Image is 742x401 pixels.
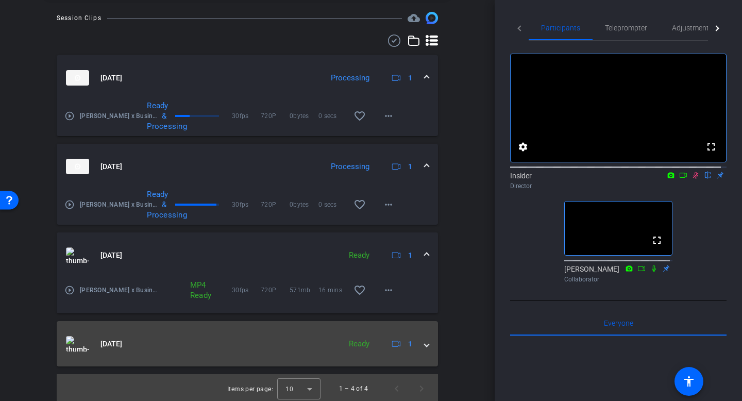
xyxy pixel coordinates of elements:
div: Session Clips [57,13,102,23]
span: 1 [408,339,412,349]
span: [PERSON_NAME] x Business Insider-iPhone 15-2025-09-27-19-14-57-188-0 [80,111,160,121]
span: 720P [261,199,290,210]
button: Next page [409,376,434,401]
img: thumb-nail [66,159,89,174]
span: 30fps [232,285,261,295]
span: [DATE] [100,161,122,172]
mat-icon: settings [517,141,529,153]
span: Adjustments [672,24,713,31]
span: [PERSON_NAME] x Business Insider-iPhone 15-2025-09-27-18-31-29-861-0 [80,285,160,295]
div: thumb-nail[DATE]Processing1 [57,101,438,136]
span: 0 secs [318,111,347,121]
mat-icon: accessibility [683,375,695,388]
span: [PERSON_NAME] x Business Insider-iPhone 15-2025-09-27-18-52-47-498-0 [80,199,160,210]
span: 720P [261,111,290,121]
div: Ready & Processing [142,101,172,131]
mat-icon: play_circle_outline [64,285,75,295]
div: Ready & Processing [142,189,172,220]
div: MP4 Ready [185,280,207,300]
span: 1 [408,250,412,261]
div: Items per page: [227,384,273,394]
mat-icon: more_horiz [382,198,395,211]
span: Everyone [604,320,633,327]
mat-icon: more_horiz [382,110,395,122]
span: Destinations for your clips [408,12,420,24]
mat-icon: favorite_border [353,284,366,296]
div: Ready [344,338,375,350]
mat-expansion-panel-header: thumb-nail[DATE]Processing1 [57,144,438,189]
button: Previous page [384,376,409,401]
div: Processing [326,161,375,173]
span: [DATE] [100,339,122,349]
mat-icon: play_circle_outline [64,111,75,121]
span: Teleprompter [605,24,647,31]
mat-expansion-panel-header: thumb-nail[DATE]Ready1 [57,321,438,366]
mat-icon: fullscreen [705,141,717,153]
span: 0bytes [290,111,318,121]
mat-icon: favorite_border [353,198,366,211]
span: 0bytes [290,199,318,210]
img: thumb-nail [66,336,89,352]
div: Collaborator [564,275,672,284]
mat-icon: flip [702,170,714,179]
span: 30fps [232,199,261,210]
img: thumb-nail [66,70,89,86]
mat-icon: more_horiz [382,284,395,296]
span: [DATE] [100,73,122,83]
span: 0 secs [318,199,347,210]
span: 1 [408,73,412,83]
div: Ready [344,249,375,261]
div: Director [510,181,727,191]
div: thumb-nail[DATE]Processing1 [57,189,438,225]
div: Insider [510,171,727,191]
span: 30fps [232,111,261,121]
mat-expansion-panel-header: thumb-nail[DATE]Processing1 [57,55,438,101]
div: [PERSON_NAME] [564,264,672,284]
div: 1 – 4 of 4 [339,383,368,394]
img: thumb-nail [66,247,89,263]
img: Session clips [426,12,438,24]
span: 571mb [290,285,318,295]
div: thumb-nail[DATE]Ready1 [57,278,438,313]
mat-icon: play_circle_outline [64,199,75,210]
mat-icon: fullscreen [651,234,663,246]
span: [DATE] [100,250,122,261]
div: Processing [326,72,375,84]
mat-expansion-panel-header: thumb-nail[DATE]Ready1 [57,232,438,278]
mat-icon: cloud_upload [408,12,420,24]
span: 1 [408,161,412,172]
mat-icon: favorite_border [353,110,366,122]
span: Participants [541,24,580,31]
span: 16 mins [318,285,347,295]
span: 720P [261,285,290,295]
